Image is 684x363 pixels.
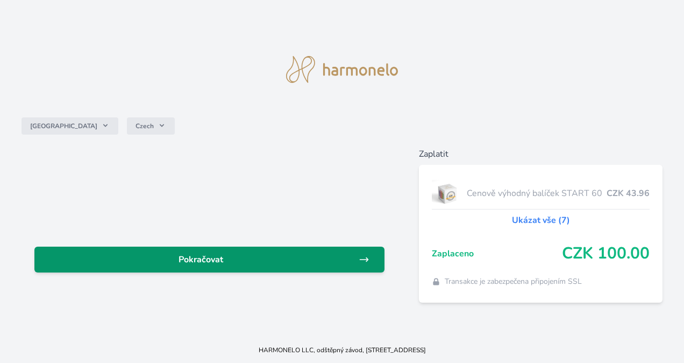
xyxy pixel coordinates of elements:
span: Zaplaceno [432,247,562,260]
span: Pokračovat [43,253,359,266]
span: [GEOGRAPHIC_DATA] [30,122,97,130]
h6: Zaplatit [419,148,662,160]
button: [GEOGRAPHIC_DATA] [22,117,118,135]
span: CZK 43.96 [607,187,650,200]
span: Cenově výhodný balíček START 60 [467,187,607,200]
img: start.jpg [432,180,462,207]
img: logo.svg [286,56,398,83]
span: Transakce je zabezpečena připojením SSL [445,276,582,287]
span: CZK 100.00 [562,244,650,263]
a: Ukázat vše (7) [512,214,570,227]
span: Czech [136,122,154,130]
a: Pokračovat [34,247,384,273]
button: Czech [127,117,175,135]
